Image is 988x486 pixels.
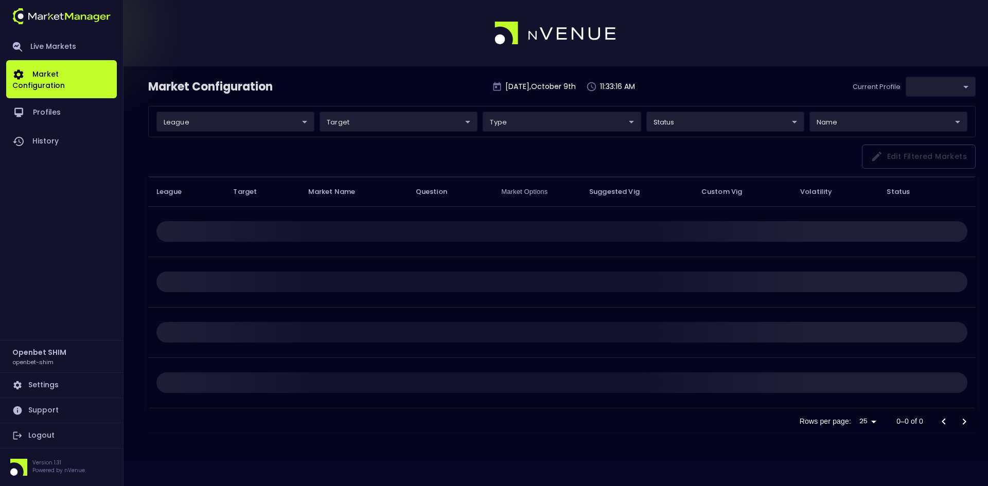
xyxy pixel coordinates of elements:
[12,358,54,366] h3: openbet-shim
[896,416,923,426] p: 0–0 of 0
[32,466,85,474] p: Powered by nVenue
[148,177,976,408] table: collapsible table
[800,187,845,196] span: Volatility
[6,60,117,98] a: Market Configuration
[483,112,641,132] div: league
[809,112,967,132] div: league
[32,459,85,466] p: Version 1.31
[855,414,880,429] div: 25
[6,127,117,156] a: History
[308,187,369,196] span: Market Name
[6,459,117,476] div: Version 1.31Powered by nVenue
[853,82,901,92] p: Current Profile
[6,398,117,423] a: Support
[505,81,576,92] p: [DATE] , October 9 th
[800,416,851,426] p: Rows per page:
[887,186,910,198] span: Status
[493,177,581,207] th: Market Options
[589,187,653,196] span: Suggested Vig
[12,347,66,358] h2: Openbet SHIM
[906,77,976,97] div: league
[6,373,117,398] a: Settings
[6,98,117,127] a: Profiles
[495,22,617,45] img: logo
[600,81,635,92] p: 11:33:16 AM
[646,112,804,132] div: league
[233,187,270,196] span: Target
[701,187,755,196] span: Custom Vig
[320,112,478,132] div: league
[416,187,461,196] span: Question
[887,186,923,198] span: Status
[12,8,111,24] img: logo
[6,423,117,448] a: Logout
[156,187,195,196] span: League
[156,112,314,132] div: league
[6,33,117,60] a: Live Markets
[148,79,274,95] div: Market Configuration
